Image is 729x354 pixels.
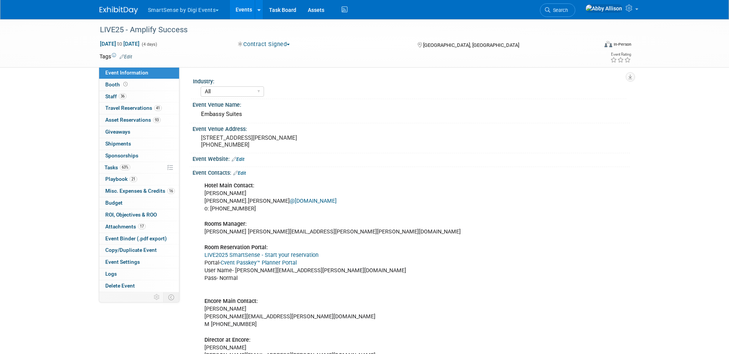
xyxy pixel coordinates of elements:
[193,123,630,133] div: Event Venue Address:
[99,233,179,245] a: Event Binder (.pdf export)
[120,54,132,60] a: Edit
[105,271,117,277] span: Logs
[154,105,162,111] span: 41
[198,108,624,120] div: Embassy Suites
[99,103,179,114] a: Travel Reservations41
[116,41,123,47] span: to
[233,170,246,176] a: Edit
[99,174,179,185] a: Playbook21
[163,292,179,302] td: Toggle Event Tabs
[99,162,179,174] a: Tasks63%
[550,7,568,13] span: Search
[221,260,297,266] a: Cvent Passkey™ Planner Portal
[105,69,148,76] span: Event Information
[141,42,157,47] span: (4 days)
[105,81,129,88] span: Booth
[105,117,161,123] span: Asset Reservations
[105,259,140,265] span: Event Settings
[585,4,623,13] img: Abby Allison
[553,40,632,51] div: Event Format
[120,164,130,170] span: 63%
[423,42,519,48] span: [GEOGRAPHIC_DATA], [GEOGRAPHIC_DATA]
[204,244,268,251] b: Room Reservation Portal:
[99,138,179,150] a: Shipments
[105,247,157,253] span: Copy/Duplicate Event
[204,337,251,343] b: Director at Encore:
[97,23,586,37] div: LIVE25 - Amplify Success
[290,198,337,204] a: @[DOMAIN_NAME]
[99,268,179,280] a: Logs
[105,200,123,206] span: Budget
[105,129,130,135] span: Giveaways
[105,235,167,242] span: Event Binder (.pdf export)
[193,99,630,109] div: Event Venue Name:
[99,79,179,91] a: Booth
[540,3,575,17] a: Search
[99,185,179,197] a: Misc. Expenses & Credits16
[105,188,175,194] span: Misc. Expenses & Credits
[99,209,179,221] a: ROI, Objectives & ROO
[122,81,129,87] span: Booth not reserved yet
[204,298,258,304] b: Encore Main Contact:
[105,93,126,99] span: Staff
[232,157,244,162] a: Edit
[105,164,130,170] span: Tasks
[204,182,254,189] b: Hotel Main Contact:
[99,256,179,268] a: Event Settings
[193,76,626,85] div: Industry:
[613,41,631,47] div: In-Person
[100,7,138,14] img: ExhibitDay
[610,53,631,56] div: Event Rating
[193,167,630,177] div: Event Contacts:
[204,252,319,258] a: LIVE2025 SmartSense - Start your reservation
[105,283,135,289] span: Delete Event
[235,40,293,48] button: Contract Signed
[105,212,157,218] span: ROI, Objectives & ROO
[99,126,179,138] a: Giveaways
[105,152,138,159] span: Sponsorships
[100,53,132,60] td: Tags
[99,67,179,79] a: Event Information
[193,153,630,163] div: Event Website:
[99,150,179,162] a: Sponsorships
[604,41,612,47] img: Format-Inperson.png
[105,105,162,111] span: Travel Reservations
[105,141,131,147] span: Shipments
[201,134,366,148] pre: [STREET_ADDRESS][PERSON_NAME] [PHONE_NUMBER]
[105,176,137,182] span: Playbook
[100,40,140,47] span: [DATE] [DATE]
[153,117,161,123] span: 93
[150,292,164,302] td: Personalize Event Tab Strip
[99,245,179,256] a: Copy/Duplicate Event
[99,114,179,126] a: Asset Reservations93
[99,197,179,209] a: Budget
[167,188,175,194] span: 16
[99,280,179,292] a: Delete Event
[138,223,146,229] span: 17
[119,93,126,99] span: 36
[130,176,137,182] span: 21
[105,223,146,230] span: Attachments
[204,221,247,227] b: Rooms Manager:
[99,221,179,233] a: Attachments17
[99,91,179,103] a: Staff36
